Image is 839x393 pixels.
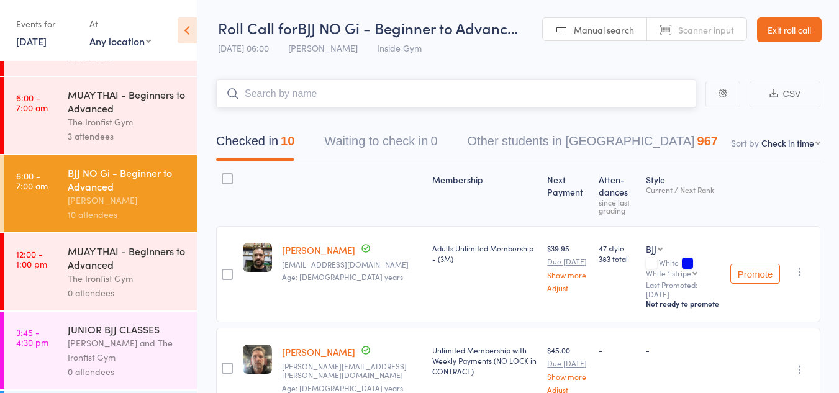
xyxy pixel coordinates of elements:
div: [PERSON_NAME] [68,193,186,207]
a: [PERSON_NAME] [282,243,355,256]
div: JUNIOR BJJ CLASSES [68,322,186,336]
a: 6:00 -7:00 amBJJ NO Gi - Beginner to Advanced[PERSON_NAME]10 attendees [4,155,197,232]
div: [PERSON_NAME] and The Ironfist Gym [68,336,186,364]
a: 6:00 -7:00 amMUAY THAI - Beginners to AdvancedThe Ironfist Gym3 attendees [4,77,197,154]
div: MUAY THAI - Beginners to Advanced [68,244,186,271]
button: Other students in [GEOGRAPHIC_DATA]967 [468,128,718,161]
label: Sort by [731,137,759,149]
input: Search by name [216,79,696,108]
div: The Ironfist Gym [68,115,186,129]
div: 10 [281,134,294,148]
div: 10 attendees [68,207,186,222]
div: Not ready to promote [646,299,720,309]
div: The Ironfist Gym [68,271,186,286]
button: Checked in10 [216,128,294,161]
span: Roll Call for [218,17,297,38]
a: Exit roll call [757,17,822,42]
div: - [646,345,720,355]
span: 383 total [599,253,636,264]
div: BJJ [646,243,656,255]
div: 0 attendees [68,286,186,300]
span: BJJ NO Gi - Beginner to Advanc… [297,17,518,38]
span: Scanner input [678,24,734,36]
div: MUAY THAI - Beginners to Advanced [68,88,186,115]
small: Due [DATE] [547,359,589,368]
div: since last grading [599,198,636,214]
span: Inside Gym [377,42,422,54]
button: Promote [730,264,780,284]
a: 12:00 -1:00 pmMUAY THAI - Beginners to AdvancedThe Ironfist Gym0 attendees [4,233,197,310]
button: CSV [750,81,820,107]
a: Show more [547,271,589,279]
span: Manual search [574,24,634,36]
small: dantreasure83@gmail.com [282,260,422,269]
time: 6:00 - 7:00 am [16,93,48,112]
img: image1711315421.png [243,243,272,272]
div: Style [641,167,725,220]
span: Age: [DEMOGRAPHIC_DATA] years [282,271,403,282]
div: - [599,345,636,355]
div: 0 [430,134,437,148]
small: Last Promoted: [DATE] [646,281,720,299]
span: Age: [DEMOGRAPHIC_DATA] years [282,382,403,393]
img: image1756100330.png [243,345,272,374]
a: [DATE] [16,34,47,48]
time: 3:45 - 4:30 pm [16,327,48,347]
div: Atten­dances [594,167,641,220]
div: Membership [427,167,542,220]
span: [PERSON_NAME] [288,42,358,54]
div: 3 attendees [68,129,186,143]
div: Current / Next Rank [646,186,720,194]
div: White 1 stripe [646,269,691,277]
div: 0 attendees [68,364,186,379]
div: Events for [16,14,77,34]
a: [PERSON_NAME] [282,345,355,358]
small: sheldon.upton@bigpond.com [282,362,422,380]
time: 12:00 - 1:00 pm [16,249,47,269]
div: Check in time [761,137,814,149]
span: [DATE] 06:00 [218,42,269,54]
small: Due [DATE] [547,257,589,266]
div: White [646,258,720,277]
time: 6:00 - 7:00 am [16,171,48,191]
div: Next Payment [542,167,594,220]
div: Adults Unlimited Membership - (3M) [432,243,537,264]
div: Any location [89,34,151,48]
button: Waiting to check in0 [324,128,437,161]
div: Unlimited Membership with Weekly Payments (NO LOCK in CONTRACT) [432,345,537,376]
a: Adjust [547,284,589,292]
div: BJJ NO Gi - Beginner to Advanced [68,166,186,193]
span: 47 style [599,243,636,253]
a: Show more [547,373,589,381]
div: At [89,14,151,34]
a: 3:45 -4:30 pmJUNIOR BJJ CLASSES[PERSON_NAME] and The Ironfist Gym0 attendees [4,312,197,389]
div: $39.95 [547,243,589,292]
div: 967 [697,134,718,148]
